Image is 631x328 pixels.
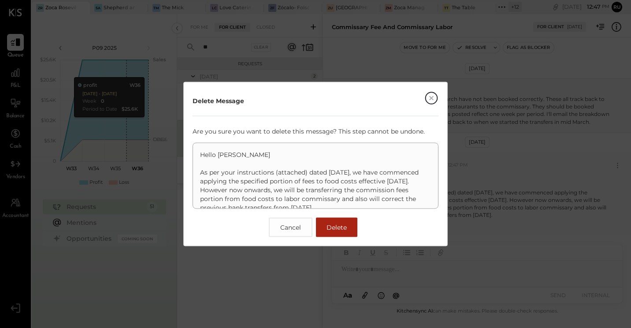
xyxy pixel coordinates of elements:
span: Delete [327,224,347,231]
div: Delete Message [193,97,244,105]
button: Cancel [269,218,312,237]
span: Cancel [280,224,301,231]
button: Delete [316,218,357,237]
div: As per your instructions (attached) dated [DATE], we have commenced applying the specified portio... [200,168,431,212]
p: Hello [PERSON_NAME] [200,150,431,221]
p: Are you sure you want to delete this message? This step cannot be undone. [193,127,438,136]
